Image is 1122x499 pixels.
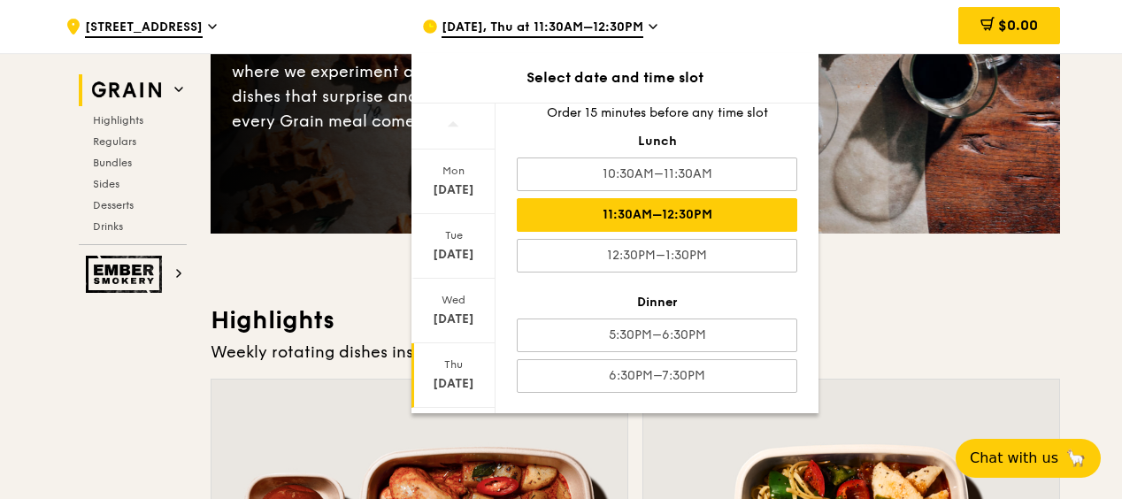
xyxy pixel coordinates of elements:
[86,74,167,106] img: Grain web logo
[956,439,1101,478] button: Chat with us🦙
[517,133,797,150] div: Lunch
[93,157,132,169] span: Bundles
[93,220,123,233] span: Drinks
[211,340,1060,365] div: Weekly rotating dishes inspired by flavours from around the world.
[517,157,797,191] div: 10:30AM–11:30AM
[232,10,635,134] div: The Grain that loves to play. With ingredients. Flavours. Food. The kitchen is our happy place, w...
[414,375,493,393] div: [DATE]
[414,164,493,178] div: Mon
[998,17,1038,34] span: $0.00
[93,135,136,148] span: Regulars
[411,67,818,88] div: Select date and time slot
[517,319,797,352] div: 5:30PM–6:30PM
[414,246,493,264] div: [DATE]
[517,198,797,232] div: 11:30AM–12:30PM
[85,19,203,38] span: [STREET_ADDRESS]
[93,178,119,190] span: Sides
[414,293,493,307] div: Wed
[517,104,797,122] div: Order 15 minutes before any time slot
[414,311,493,328] div: [DATE]
[1065,448,1087,469] span: 🦙
[93,114,143,127] span: Highlights
[517,239,797,273] div: 12:30PM–1:30PM
[442,19,643,38] span: [DATE], Thu at 11:30AM–12:30PM
[970,448,1058,469] span: Chat with us
[414,181,493,199] div: [DATE]
[517,359,797,393] div: 6:30PM–7:30PM
[414,357,493,372] div: Thu
[211,304,1060,336] h3: Highlights
[517,294,797,311] div: Dinner
[86,256,167,293] img: Ember Smokery web logo
[93,199,134,211] span: Desserts
[414,228,493,242] div: Tue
